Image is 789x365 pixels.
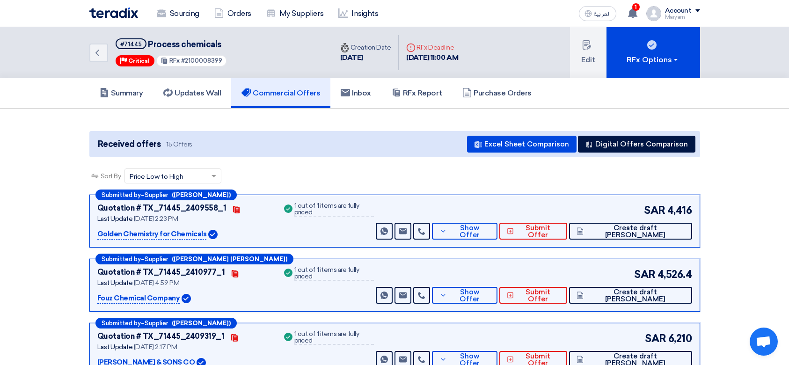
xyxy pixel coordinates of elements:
button: Show Offer [432,223,497,240]
button: Excel Sheet Comparison [467,136,577,153]
img: Teradix logo [89,7,138,18]
button: Digital Offers Comparison [578,136,695,153]
h5: Process chemicals [116,38,227,50]
button: Show Offer [432,287,497,304]
span: Submit Offer [516,289,560,303]
div: Quotation # TX_71445_2409319_1 [97,331,225,342]
span: SAR [634,267,656,282]
a: My Suppliers [259,3,331,24]
a: RFx Report [381,78,452,108]
span: SAR [645,331,666,346]
div: Quotation # TX_71445_2410977_1 [97,267,225,278]
div: [DATE] 11:00 AM [406,52,458,63]
div: – [95,254,293,264]
div: 1 out of 1 items are fully priced [294,331,374,345]
div: Creation Date [340,43,391,52]
img: profile_test.png [646,6,661,21]
p: Fouz Chemical Company [97,293,180,304]
span: Show Offer [449,225,490,239]
img: Verified Account [208,230,218,239]
span: Critical [128,58,150,64]
span: Submitted by [102,256,141,262]
span: 1 [632,3,640,11]
h5: Purchase Orders [462,88,532,98]
img: Verified Account [182,294,191,303]
a: Updates Wall [153,78,231,108]
span: Last Update [97,215,133,223]
span: Supplier [145,320,168,326]
div: Quotation # TX_71445_2409558_1 [97,203,226,214]
h5: Summary [100,88,143,98]
div: Account [665,7,692,15]
div: – [95,318,237,328]
span: SAR [644,203,665,218]
span: Submitted by [102,320,141,326]
span: Submit Offer [516,225,560,239]
span: العربية [594,11,611,17]
div: RFx Options [627,54,679,66]
div: Open chat [750,328,778,356]
span: Sort By [101,171,121,181]
span: 4,526.4 [657,267,692,282]
span: #2100008399 [181,57,222,64]
span: Submitted by [102,192,141,198]
button: Create draft [PERSON_NAME] [569,223,692,240]
span: Price Low to High [130,172,183,182]
button: Edit [570,27,606,78]
a: Purchase Orders [452,78,542,108]
span: Supplier [145,192,168,198]
span: Received offers [98,138,161,151]
div: Maryam [665,15,700,20]
div: RFx Deadline [406,43,458,52]
span: Process chemicals [148,39,221,50]
p: Golden Chemistry for Chemicals [97,229,207,240]
h5: Commercial Offers [241,88,320,98]
div: #71445 [120,41,142,47]
div: [DATE] [340,52,391,63]
span: Create draft [PERSON_NAME] [586,225,684,239]
div: – [95,190,237,200]
span: RFx [169,57,180,64]
a: Inbox [330,78,381,108]
b: ([PERSON_NAME] [PERSON_NAME]) [172,256,287,262]
span: Create draft [PERSON_NAME] [586,289,684,303]
a: Summary [89,78,153,108]
button: RFx Options [606,27,700,78]
h5: Updates Wall [163,88,221,98]
b: ([PERSON_NAME]) [172,192,231,198]
a: Insights [331,3,386,24]
div: 1 out of 1 items are fully priced [294,267,374,281]
span: [DATE] 2:23 PM [134,215,178,223]
h5: RFx Report [392,88,442,98]
a: Orders [207,3,259,24]
span: 4,416 [667,203,692,218]
div: 1 out of 1 items are fully priced [294,203,374,217]
a: Sourcing [149,3,207,24]
span: Last Update [97,279,133,287]
span: Last Update [97,343,133,351]
a: Commercial Offers [231,78,330,108]
button: Submit Offer [499,223,567,240]
span: Supplier [145,256,168,262]
span: [DATE] 2:17 PM [134,343,177,351]
h5: Inbox [341,88,371,98]
button: Submit Offer [499,287,567,304]
button: Create draft [PERSON_NAME] [569,287,692,304]
span: 15 Offers [166,140,192,149]
span: Show Offer [449,289,490,303]
button: العربية [579,6,616,21]
b: ([PERSON_NAME]) [172,320,231,326]
span: 6,210 [668,331,692,346]
span: [DATE] 4:59 PM [134,279,179,287]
